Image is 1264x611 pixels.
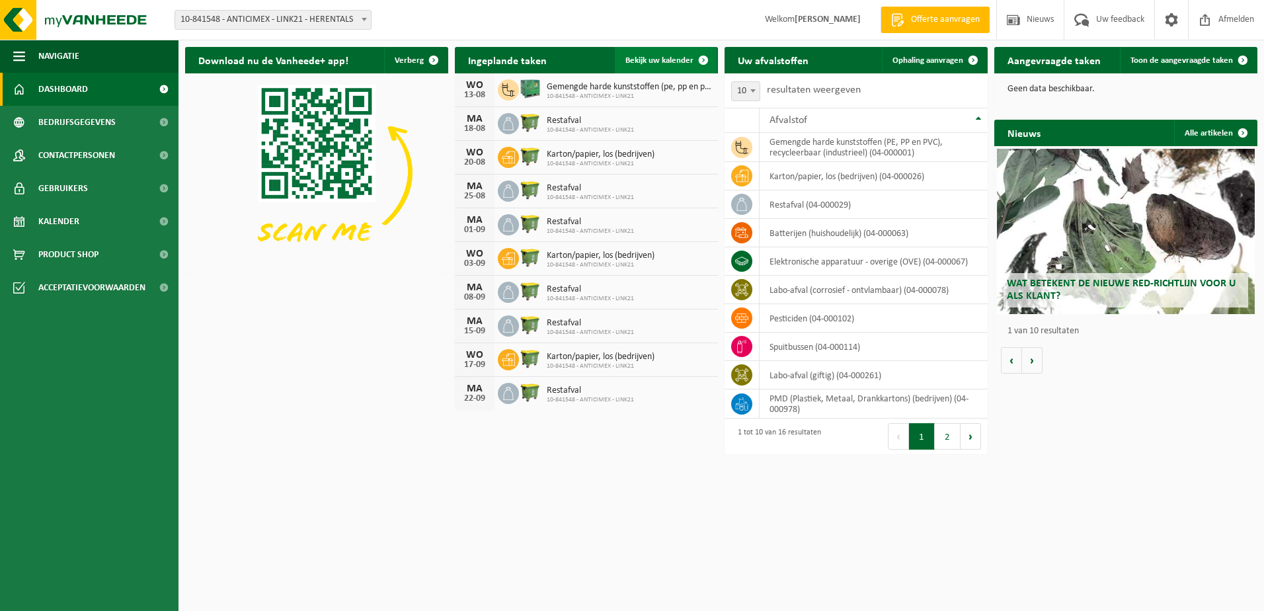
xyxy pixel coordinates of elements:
[395,56,424,65] span: Verberg
[38,205,79,238] span: Kalender
[461,181,488,192] div: MA
[38,73,88,106] span: Dashboard
[547,251,654,261] span: Karton/papier, los (bedrijven)
[461,91,488,100] div: 13-08
[731,422,821,451] div: 1 tot 10 van 16 resultaten
[547,362,654,370] span: 10-841548 - ANTICIMEX - LINK21
[461,327,488,336] div: 15-09
[882,47,986,73] a: Ophaling aanvragen
[547,194,634,202] span: 10-841548 - ANTICIMEX - LINK21
[1007,327,1251,336] p: 1 van 10 resultaten
[519,313,541,336] img: WB-1100-HPE-GN-51
[888,423,909,450] button: Previous
[461,225,488,235] div: 01-09
[732,82,760,101] span: 10
[1007,278,1236,302] span: Wat betekent de nieuwe RED-richtlijn voor u als klant?
[461,249,488,259] div: WO
[461,259,488,268] div: 03-09
[547,396,634,404] span: 10-841548 - ANTICIMEX - LINK21
[760,333,988,361] td: spuitbussen (04-000114)
[519,179,541,201] img: WB-1100-HPE-GN-51
[38,238,99,271] span: Product Shop
[461,114,488,124] div: MA
[725,47,822,73] h2: Uw afvalstoffen
[455,47,560,73] h2: Ingeplande taken
[38,172,88,205] span: Gebruikers
[760,133,988,162] td: gemengde harde kunststoffen (PE, PP en PVC), recycleerbaar (industrieel) (04-000001)
[547,217,634,227] span: Restafval
[892,56,963,65] span: Ophaling aanvragen
[547,149,654,160] span: Karton/papier, los (bedrijven)
[461,282,488,293] div: MA
[1007,85,1244,94] p: Geen data beschikbaar.
[461,192,488,201] div: 25-08
[795,15,861,24] strong: [PERSON_NAME]
[767,85,861,95] label: resultaten weergeven
[547,284,634,295] span: Restafval
[461,394,488,403] div: 22-09
[547,318,634,329] span: Restafval
[760,247,988,276] td: elektronische apparatuur - overige (OVE) (04-000067)
[519,246,541,268] img: WB-1100-HPE-GN-50
[461,350,488,360] div: WO
[908,13,983,26] span: Offerte aanvragen
[547,160,654,168] span: 10-841548 - ANTICIMEX - LINK21
[461,147,488,158] div: WO
[760,389,988,419] td: PMD (Plastiek, Metaal, Drankkartons) (bedrijven) (04-000978)
[997,149,1255,314] a: Wat betekent de nieuwe RED-richtlijn voor u als klant?
[519,212,541,235] img: WB-1100-HPE-GN-51
[547,261,654,269] span: 10-841548 - ANTICIMEX - LINK21
[384,47,447,73] button: Verberg
[461,316,488,327] div: MA
[760,162,988,190] td: karton/papier, los (bedrijven) (04-000026)
[519,111,541,134] img: WB-1100-HPE-GN-51
[38,106,116,139] span: Bedrijfsgegevens
[547,329,634,337] span: 10-841548 - ANTICIMEX - LINK21
[731,81,760,101] span: 10
[625,56,693,65] span: Bekijk uw kalender
[760,304,988,333] td: pesticiden (04-000102)
[461,293,488,302] div: 08-09
[770,115,807,126] span: Afvalstof
[461,158,488,167] div: 20-08
[760,276,988,304] td: labo-afval (corrosief - ontvlambaar) (04-000078)
[547,295,634,303] span: 10-841548 - ANTICIMEX - LINK21
[461,215,488,225] div: MA
[881,7,990,33] a: Offerte aanvragen
[547,227,634,235] span: 10-841548 - ANTICIMEX - LINK21
[1130,56,1233,65] span: Toon de aangevraagde taken
[519,145,541,167] img: WB-1100-HPE-GN-50
[1022,347,1043,374] button: Volgende
[547,93,711,101] span: 10-841548 - ANTICIMEX - LINK21
[461,80,488,91] div: WO
[175,10,372,30] span: 10-841548 - ANTICIMEX - LINK21 - HERENTALS
[461,124,488,134] div: 18-08
[461,360,488,370] div: 17-09
[461,384,488,394] div: MA
[38,271,145,304] span: Acceptatievoorwaarden
[547,386,634,396] span: Restafval
[1174,120,1256,146] a: Alle artikelen
[38,139,115,172] span: Contactpersonen
[185,73,448,271] img: Download de VHEPlus App
[1001,347,1022,374] button: Vorige
[961,423,981,450] button: Next
[547,116,634,126] span: Restafval
[547,183,634,194] span: Restafval
[760,361,988,389] td: labo-afval (giftig) (04-000261)
[909,423,935,450] button: 1
[185,47,362,73] h2: Download nu de Vanheede+ app!
[519,347,541,370] img: WB-1100-HPE-GN-50
[935,423,961,450] button: 2
[547,352,654,362] span: Karton/papier, los (bedrijven)
[519,77,541,100] img: PB-HB-1400-HPE-GN-01
[38,40,79,73] span: Navigatie
[760,219,988,247] td: batterijen (huishoudelijk) (04-000063)
[547,82,711,93] span: Gemengde harde kunststoffen (pe, pp en pvc), recycleerbaar (industrieel)
[547,126,634,134] span: 10-841548 - ANTICIMEX - LINK21
[994,47,1114,73] h2: Aangevraagde taken
[519,381,541,403] img: WB-1100-HPE-GN-51
[615,47,717,73] a: Bekijk uw kalender
[1120,47,1256,73] a: Toon de aangevraagde taken
[519,280,541,302] img: WB-1100-HPE-GN-51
